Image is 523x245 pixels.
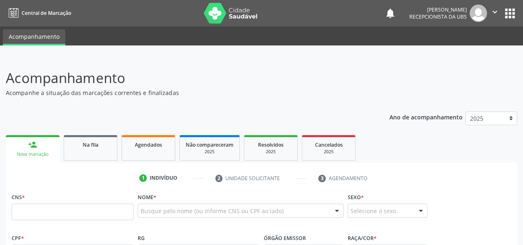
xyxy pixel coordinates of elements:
[348,191,364,204] label: Sexo
[6,88,364,97] p: Acompanhe a situação das marcações correntes e finalizadas
[351,207,396,215] span: Selecione o sexo
[490,7,499,17] i: 
[250,149,291,155] div: 2025
[186,141,234,148] span: Não compareceram
[384,7,396,19] button: notifications
[409,13,467,20] span: Recepcionista da UBS
[315,141,343,148] span: Cancelados
[487,5,503,22] button: 
[389,112,463,122] p: Ano de acompanhamento
[21,10,71,17] span: Central de Marcação
[150,174,177,182] div: Indivíduo
[28,140,37,149] div: person_add
[6,68,364,88] p: Acompanhamento
[135,141,162,148] span: Agendados
[12,191,25,204] label: CNS
[470,5,487,22] img: img
[264,232,306,245] label: Órgão emissor
[139,174,147,182] div: 1
[138,232,145,245] label: RG
[258,141,284,148] span: Resolvidos
[138,191,156,204] label: Nome
[12,151,54,157] div: Nova marcação
[409,6,467,13] div: [PERSON_NAME]
[141,207,284,215] span: Busque pelo nome (ou informe CNS ou CPF ao lado)
[83,141,98,148] span: Na fila
[3,29,65,45] a: Acompanhamento
[186,149,234,155] div: 2025
[348,232,377,245] label: Raça/cor
[503,6,517,21] button: apps
[308,149,349,155] div: 2025
[6,6,71,20] a: Central de Marcação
